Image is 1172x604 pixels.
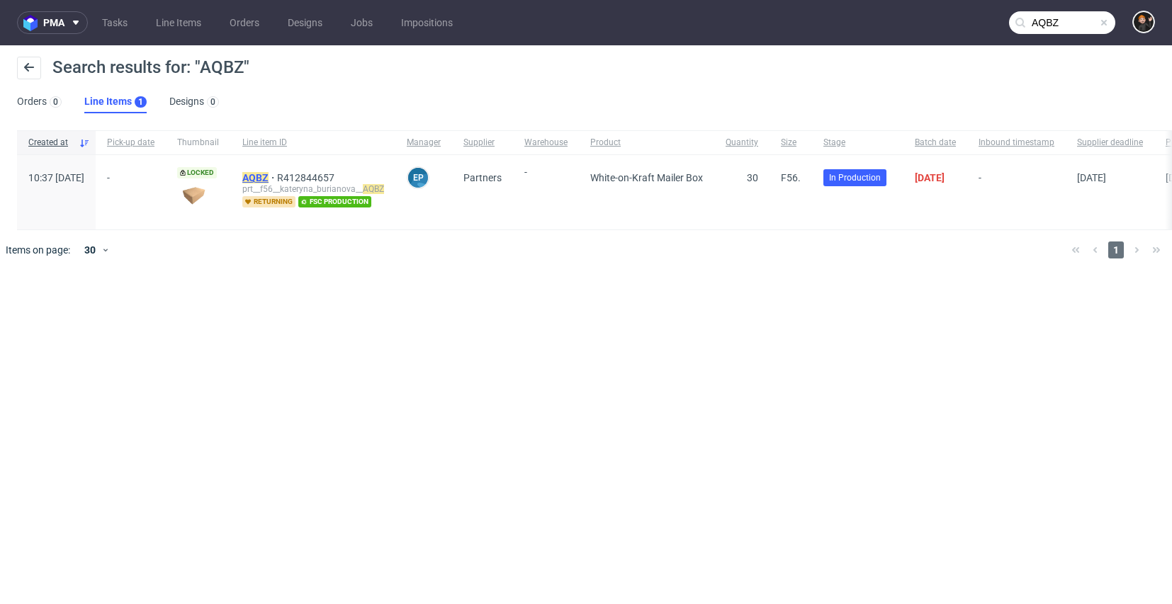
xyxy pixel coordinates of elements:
img: version_two_editor_data [177,186,211,205]
span: Thumbnail [177,137,220,149]
div: 0 [53,97,58,107]
span: Locked [177,167,217,178]
span: White-on-Kraft Mailer Box [590,172,703,183]
span: [DATE] [1077,172,1106,183]
div: 0 [210,97,215,107]
span: - [524,166,568,212]
div: 30 [76,240,101,260]
a: Orders [221,11,268,34]
mark: AQBZ [242,172,269,183]
span: Product [590,137,703,149]
a: AQBZ [242,172,277,183]
span: Quantity [726,137,758,149]
a: Line Items1 [84,91,147,113]
a: R412844657 [277,172,337,183]
div: 1 [138,97,143,107]
span: Size [781,137,801,149]
a: Impositions [393,11,461,34]
figcaption: EP [408,168,428,188]
span: Search results for: "AQBZ" [52,57,249,77]
span: Inbound timestamp [979,137,1054,149]
span: Warehouse [524,137,568,149]
div: prt__f56__kateryna_burianova__ [242,183,384,195]
a: Tasks [94,11,136,34]
span: returning [242,196,295,207]
button: pma [17,11,88,34]
span: Batch date [915,137,956,149]
span: [DATE] [915,172,945,183]
span: 1 [1108,241,1124,258]
span: Pick-up date [107,137,154,149]
span: - [107,172,154,212]
span: Stage [823,137,892,149]
span: In Production [829,171,881,184]
a: Designs0 [169,91,219,113]
span: 30 [747,172,758,183]
span: Line item ID [242,137,384,149]
img: logo [23,15,43,31]
span: F56. [781,172,801,183]
span: Supplier deadline [1077,137,1143,149]
span: Created at [28,137,73,149]
span: Supplier [463,137,502,149]
a: Jobs [342,11,381,34]
span: fsc production [298,196,371,207]
a: Designs [279,11,331,34]
a: Orders0 [17,91,62,113]
mark: AQBZ [363,184,384,194]
img: Dominik Grosicki [1134,12,1154,32]
span: - [979,172,1054,212]
span: 10:37 [DATE] [28,172,84,183]
span: Partners [463,172,502,183]
a: Line Items [147,11,210,34]
span: pma [43,18,64,28]
span: Items on page: [6,243,70,257]
span: Manager [407,137,441,149]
